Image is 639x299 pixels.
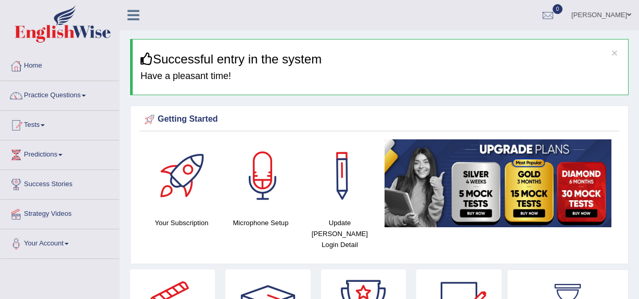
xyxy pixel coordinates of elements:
button: × [611,47,618,58]
a: Practice Questions [1,81,119,107]
span: 0 [553,4,563,14]
a: Your Account [1,229,119,255]
h4: Your Subscription [147,217,216,228]
a: Home [1,51,119,77]
a: Tests [1,111,119,137]
h4: Microphone Setup [226,217,295,228]
a: Strategy Videos [1,200,119,226]
h3: Successful entry in the system [140,53,620,66]
a: Success Stories [1,170,119,196]
h4: Have a pleasant time! [140,71,620,82]
img: small5.jpg [385,139,611,227]
a: Predictions [1,140,119,166]
div: Getting Started [142,112,617,127]
h4: Update [PERSON_NAME] Login Detail [305,217,374,250]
